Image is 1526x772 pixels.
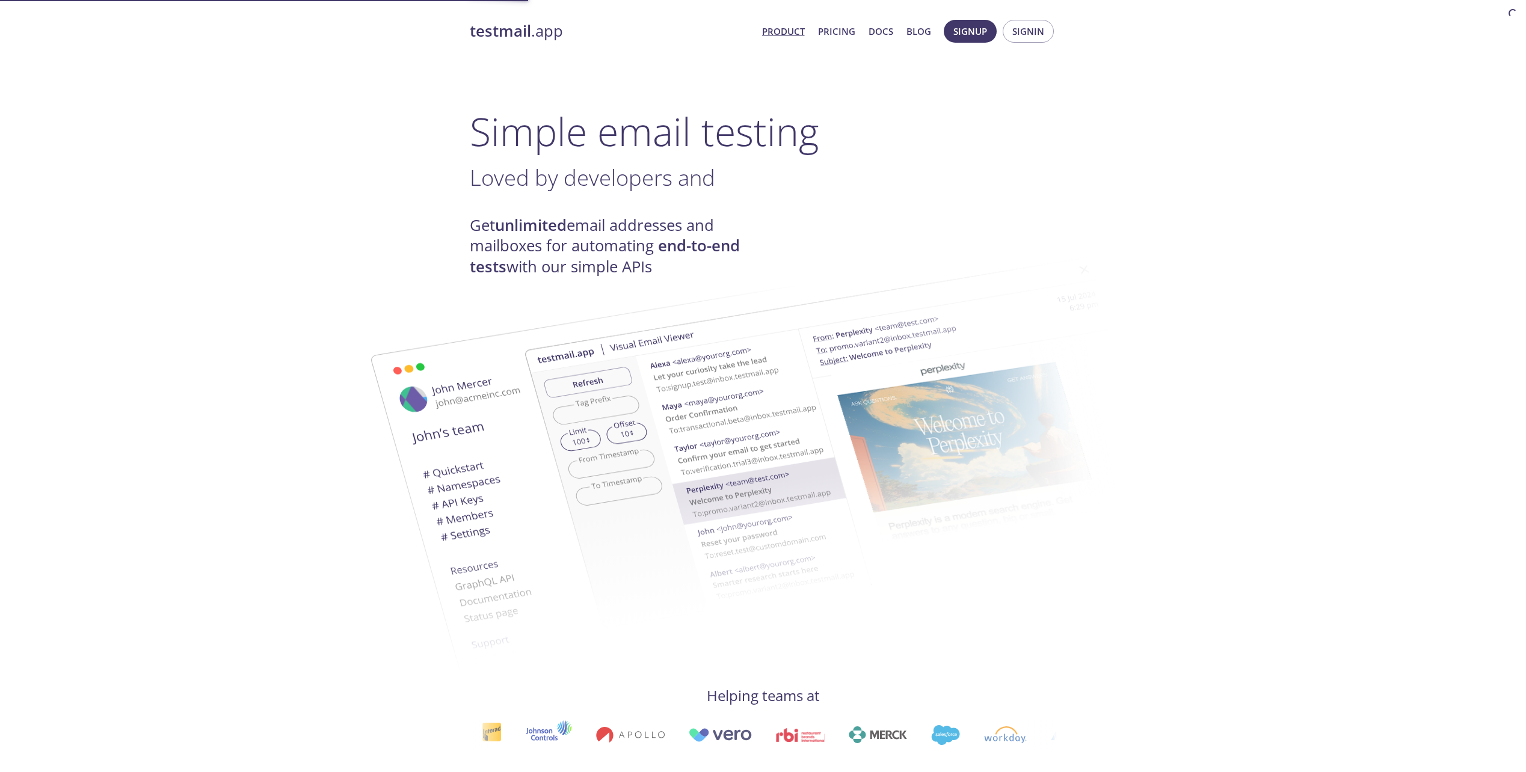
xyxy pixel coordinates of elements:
[470,215,763,277] h4: Get email addresses and mailboxes for automating with our simple APIs
[1003,20,1054,43] button: Signin
[470,108,1057,155] h1: Simple email testing
[325,278,975,685] img: testmail-email-viewer
[470,20,531,41] strong: testmail
[520,720,567,749] img: johnsoncontrols
[683,728,747,742] img: vero
[470,21,752,41] a: testmail.app
[591,726,659,743] img: apollo
[944,20,997,43] button: Signup
[470,686,1057,705] h4: Helping teams at
[906,23,931,39] a: Blog
[953,23,987,39] span: Signup
[470,162,715,192] span: Loved by developers and
[524,239,1174,646] img: testmail-email-viewer
[979,726,1022,743] img: workday
[470,235,740,277] strong: end-to-end tests
[495,215,567,236] strong: unlimited
[771,728,820,742] img: rbi
[843,726,902,743] img: merck
[926,725,955,745] img: salesforce
[762,23,805,39] a: Product
[1012,23,1044,39] span: Signin
[869,23,893,39] a: Docs
[818,23,855,39] a: Pricing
